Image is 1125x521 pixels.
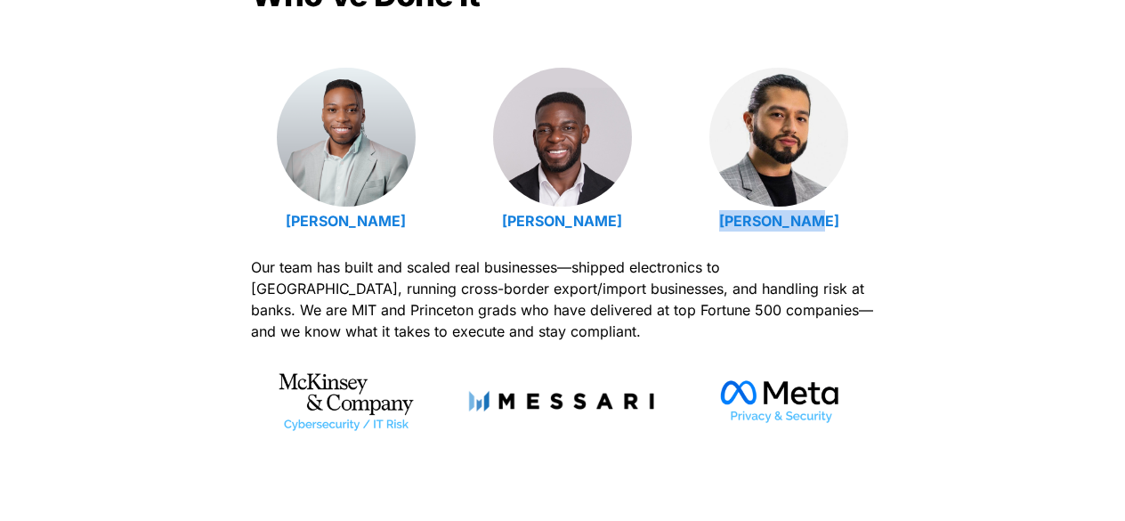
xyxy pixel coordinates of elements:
span: Our team has built and scaled real businesses—shipped electronics to [GEOGRAPHIC_DATA], running c... [251,258,878,340]
a: [PERSON_NAME] [502,212,622,230]
a: [PERSON_NAME] [719,212,839,230]
a: [PERSON_NAME] [286,212,406,230]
